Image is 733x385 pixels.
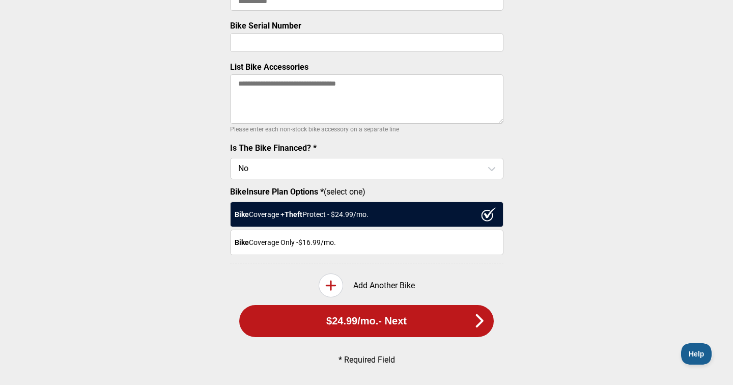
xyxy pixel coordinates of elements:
[239,305,494,337] button: $24.99/mo.- Next
[247,355,486,365] p: * Required Field
[230,187,503,197] label: (select one)
[230,273,503,297] div: Add Another Bike
[230,143,317,153] label: Is The Bike Financed? *
[357,315,378,327] span: /mo.
[230,187,324,197] strong: BikeInsure Plan Options *
[285,210,302,218] strong: Theft
[481,207,496,222] img: ux1sgP1Haf775SAghJI38DyDlYP+32lKFAAAAAElFTkSuQmCC
[681,343,713,365] iframe: Toggle Customer Support
[230,202,503,227] div: Coverage + Protect - $ 24.99 /mo.
[235,210,249,218] strong: Bike
[230,62,308,72] label: List Bike Accessories
[230,230,503,255] div: Coverage Only - $16.99 /mo.
[230,21,301,31] label: Bike Serial Number
[230,123,503,135] p: Please enter each non-stock bike accessory on a separate line
[235,238,249,246] strong: Bike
